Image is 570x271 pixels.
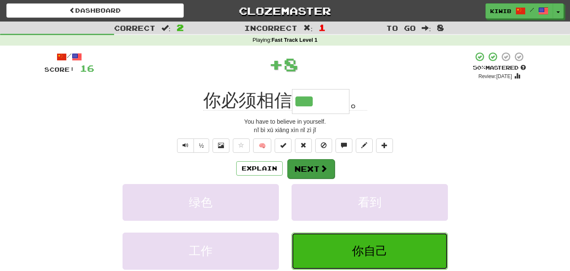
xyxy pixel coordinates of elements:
[269,51,284,77] span: +
[177,22,184,33] span: 2
[272,37,318,43] strong: Fast Track Level 1
[284,54,298,75] span: 8
[478,73,512,79] small: Review: [DATE]
[236,161,283,176] button: Explain
[244,24,297,32] span: Incorrect
[315,138,332,153] button: Ignore sentence (alt+i)
[44,66,75,73] span: Score:
[123,184,279,221] button: 绿色
[356,138,373,153] button: Edit sentence (alt+d)
[80,63,94,73] span: 16
[358,196,382,209] span: 看到
[233,138,250,153] button: Favorite sentence (alt+f)
[44,117,526,126] div: You have to believe in yourself.
[123,233,279,269] button: 工作
[196,3,374,18] a: Clozemaster
[386,24,416,32] span: To go
[194,138,210,153] button: ½
[530,7,534,13] span: /
[177,138,194,153] button: Play sentence audio (ctl+space)
[292,233,448,269] button: 你自己
[473,64,485,71] span: 50 %
[473,64,526,72] div: Mastered
[422,24,431,32] span: :
[287,159,335,179] button: Next
[376,138,393,153] button: Add to collection (alt+a)
[44,51,94,62] div: /
[6,3,184,18] a: Dashboard
[303,24,313,32] span: :
[437,22,444,33] span: 8
[349,90,367,111] span: 。
[253,138,271,153] button: 🧠
[44,126,526,134] div: nǐ bì xū xiāng xìn nǐ zì jǐ
[189,244,213,257] span: 工作
[485,3,553,19] a: kiwib /
[335,138,352,153] button: Discuss sentence (alt+u)
[352,244,387,257] span: 你自己
[213,138,229,153] button: Show image (alt+x)
[275,138,292,153] button: Set this sentence to 100% Mastered (alt+m)
[189,196,213,209] span: 绿色
[175,138,210,153] div: Text-to-speech controls
[292,184,448,221] button: 看到
[319,22,326,33] span: 1
[203,90,292,111] span: 你必须相信
[114,24,155,32] span: Correct
[295,138,312,153] button: Reset to 0% Mastered (alt+r)
[161,24,171,32] span: :
[490,7,511,15] span: kiwib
